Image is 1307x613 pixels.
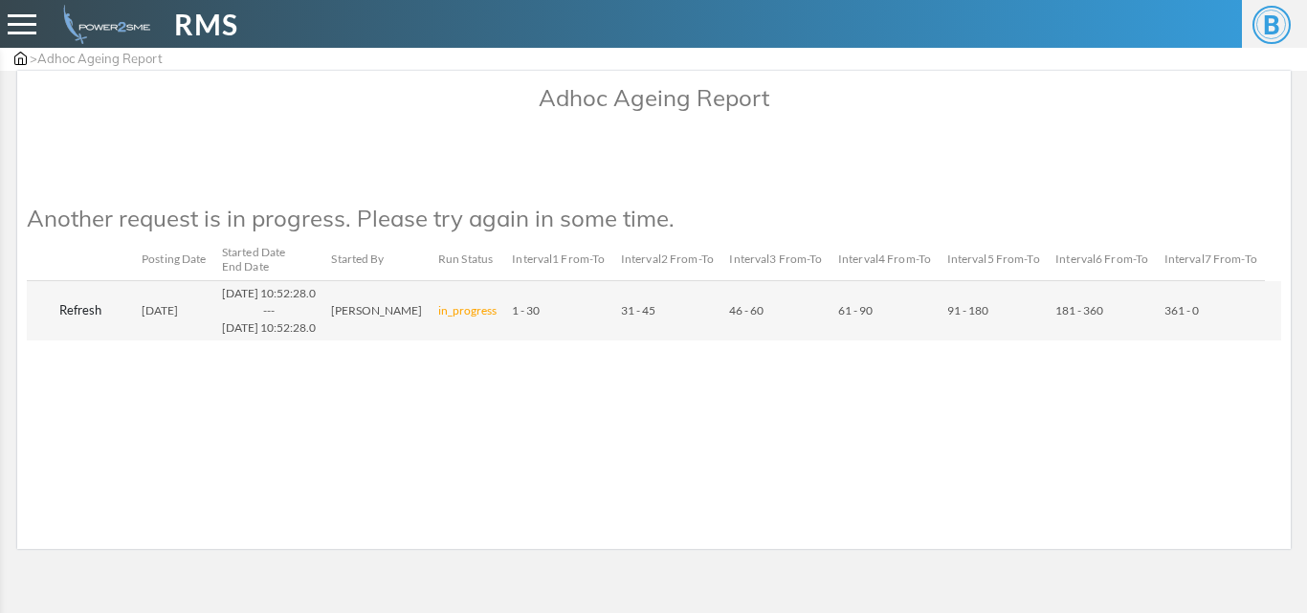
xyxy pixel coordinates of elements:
[331,303,422,317] span: [PERSON_NAME]
[1157,239,1266,280] th: Interval7 From-To
[14,52,27,65] img: admin
[1252,6,1291,44] span: B
[323,239,431,280] th: Started By
[621,303,655,317] span: 31 - 45
[512,303,540,317] span: 1 - 30
[947,303,988,317] span: 91 - 180
[214,239,324,280] th: Started Date
[1164,303,1199,317] span: 361 - 0
[1048,239,1157,280] th: Interval6 From-To
[34,296,126,326] button: Refresh
[721,239,831,280] th: Interval3 From-To
[222,260,317,274] div: End Date
[729,303,764,317] span: 46 - 60
[831,239,940,280] th: Interval4 From-To
[55,5,150,44] img: admin
[431,239,504,280] th: Run Status
[27,204,675,232] span: Another request is in progress. Please try again in some time.
[504,239,613,280] th: Interval1 From-To
[142,303,178,317] span: [DATE]
[27,80,1281,115] p: Adhoc Ageing Report
[940,239,1049,280] th: Interval5 From-To
[222,302,317,319] div: ---
[438,303,497,317] span: in_progress
[37,51,163,66] span: Adhoc Ageing Report
[134,239,214,280] th: Posting Date
[1055,303,1103,317] span: 181 - 360
[613,239,722,280] th: Interval2 From-To
[222,286,317,335] span: [DATE] 10:52:28.0 [DATE] 10:52:28.0
[838,303,873,317] span: 61 - 90
[174,3,238,46] span: RMS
